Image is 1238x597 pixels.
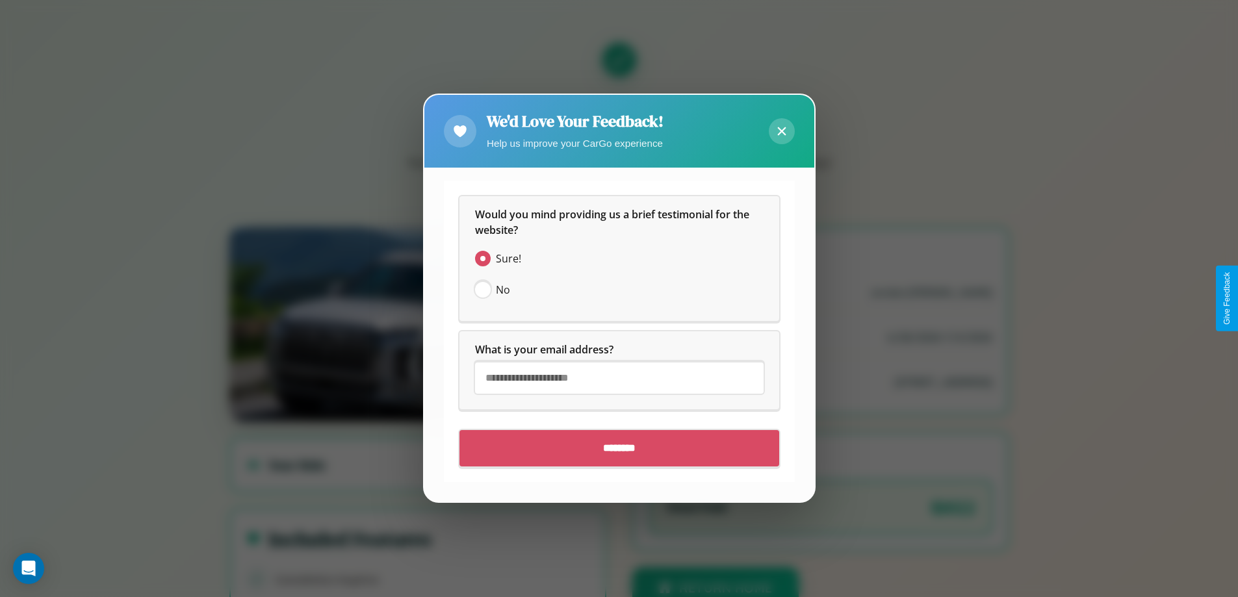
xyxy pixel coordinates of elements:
div: Open Intercom Messenger [13,553,44,584]
span: What is your email address? [475,343,613,357]
span: No [496,283,510,298]
span: Sure! [496,251,521,267]
span: Would you mind providing us a brief testimonial for the website? [475,208,752,238]
h2: We'd Love Your Feedback! [487,110,664,132]
div: Give Feedback [1222,272,1232,325]
p: Help us improve your CarGo experience [487,134,664,152]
